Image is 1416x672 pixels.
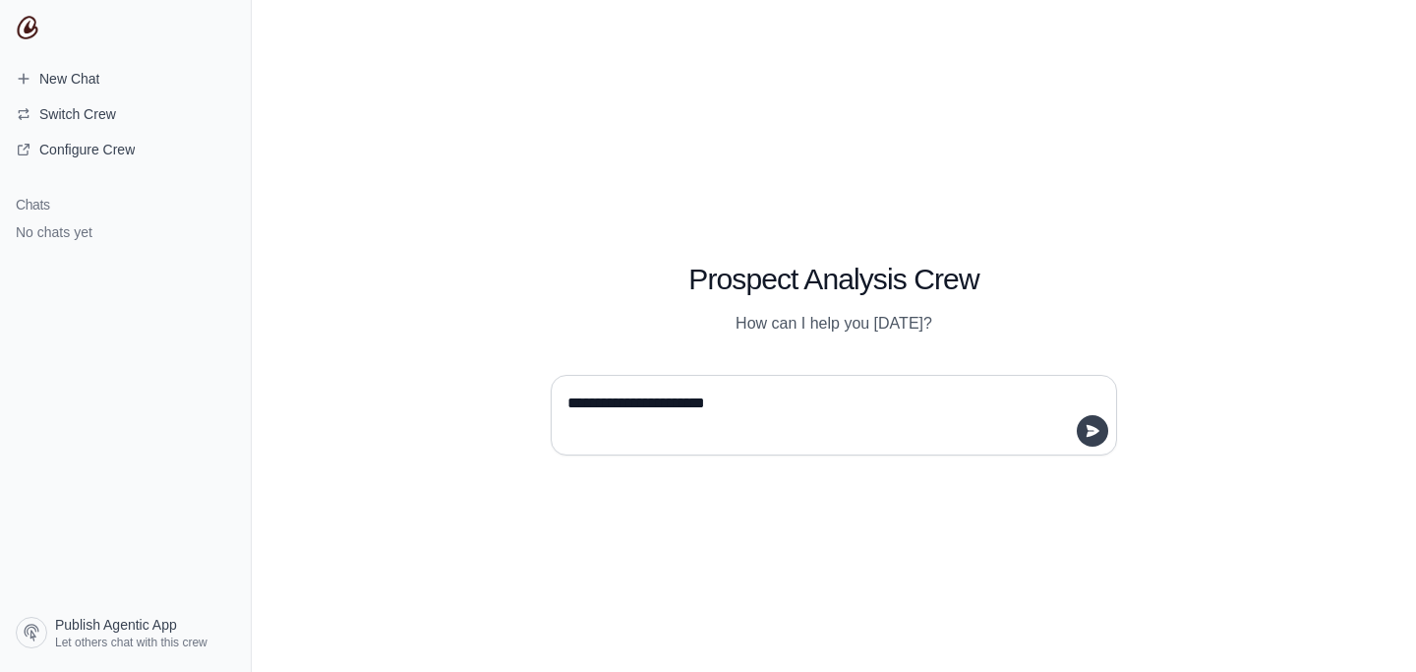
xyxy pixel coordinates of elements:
a: Publish Agentic App Let others chat with this crew [8,609,243,656]
span: Switch Crew [39,104,116,124]
span: Let others chat with this crew [55,635,207,650]
div: Widget chat [1318,578,1416,672]
h1: Prospect Analysis Crew [551,262,1117,297]
span: Publish Agentic App [55,615,177,635]
iframe: Chat Widget [1318,578,1416,672]
a: New Chat [8,63,243,94]
a: Configure Crew [8,134,243,165]
span: Configure Crew [39,140,135,159]
img: CrewAI Logo [16,16,39,39]
p: How can I help you [DATE]? [551,312,1117,336]
span: New Chat [39,69,99,89]
button: Switch Crew [8,98,243,130]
